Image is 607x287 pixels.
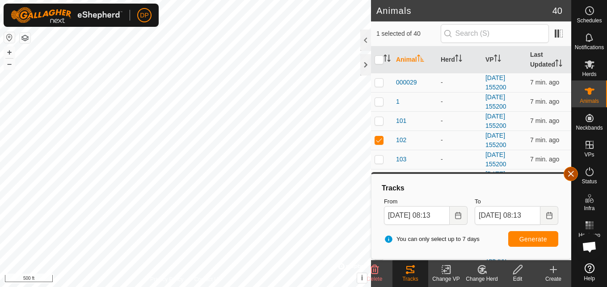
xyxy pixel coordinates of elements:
[485,113,506,129] a: [DATE] 155200
[584,276,595,281] span: Help
[580,98,599,104] span: Animals
[450,206,468,225] button: Choose Date
[396,155,406,164] span: 103
[485,132,506,148] a: [DATE] 155200
[396,135,406,145] span: 102
[578,232,600,238] span: Heatmap
[555,61,562,68] p-sorticon: Activate to sort
[392,46,437,73] th: Animal
[455,56,462,63] p-sorticon: Activate to sort
[530,98,559,105] span: Sep 13, 2025, 8:08 AM
[584,206,594,211] span: Infra
[475,197,558,206] label: To
[530,79,559,86] span: Sep 13, 2025, 8:08 AM
[577,18,602,23] span: Schedules
[396,116,406,126] span: 101
[485,74,506,91] a: [DATE] 155200
[584,152,594,157] span: VPs
[582,179,597,184] span: Status
[384,197,468,206] label: From
[485,170,506,187] a: [DATE] 155200
[194,275,221,283] a: Contact Us
[392,275,428,283] div: Tracks
[530,117,559,124] span: Sep 13, 2025, 8:08 AM
[530,156,559,163] span: Sep 13, 2025, 8:08 AM
[527,46,571,73] th: Last Updated
[357,273,367,283] button: i
[11,7,122,23] img: Gallagher Logo
[576,233,603,260] div: Open chat
[150,275,184,283] a: Privacy Policy
[530,136,559,143] span: Sep 13, 2025, 8:08 AM
[519,236,547,243] span: Generate
[572,260,607,285] a: Help
[396,78,417,87] span: 000029
[417,56,424,63] p-sorticon: Activate to sort
[376,5,552,16] h2: Animals
[384,235,480,244] span: You can only select up to 7 days
[441,135,478,145] div: -
[367,276,383,282] span: Delete
[441,78,478,87] div: -
[464,275,500,283] div: Change Herd
[4,47,15,58] button: +
[396,97,400,106] span: 1
[441,116,478,126] div: -
[384,56,391,63] p-sorticon: Activate to sort
[575,45,604,50] span: Notifications
[437,46,482,73] th: Herd
[441,24,549,43] input: Search (S)
[140,11,148,20] span: DP
[552,4,562,17] span: 40
[4,59,15,69] button: –
[428,275,464,283] div: Change VP
[482,46,527,73] th: VP
[361,274,363,282] span: i
[500,275,535,283] div: Edit
[540,206,558,225] button: Choose Date
[376,29,441,38] span: 1 selected of 40
[441,97,478,106] div: -
[494,56,501,63] p-sorticon: Activate to sort
[20,33,30,43] button: Map Layers
[4,32,15,43] button: Reset Map
[441,155,478,164] div: -
[380,183,562,194] div: Tracks
[485,151,506,168] a: [DATE] 155200
[576,125,603,131] span: Neckbands
[508,231,558,247] button: Generate
[582,72,596,77] span: Herds
[535,275,571,283] div: Create
[485,93,506,110] a: [DATE] 155200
